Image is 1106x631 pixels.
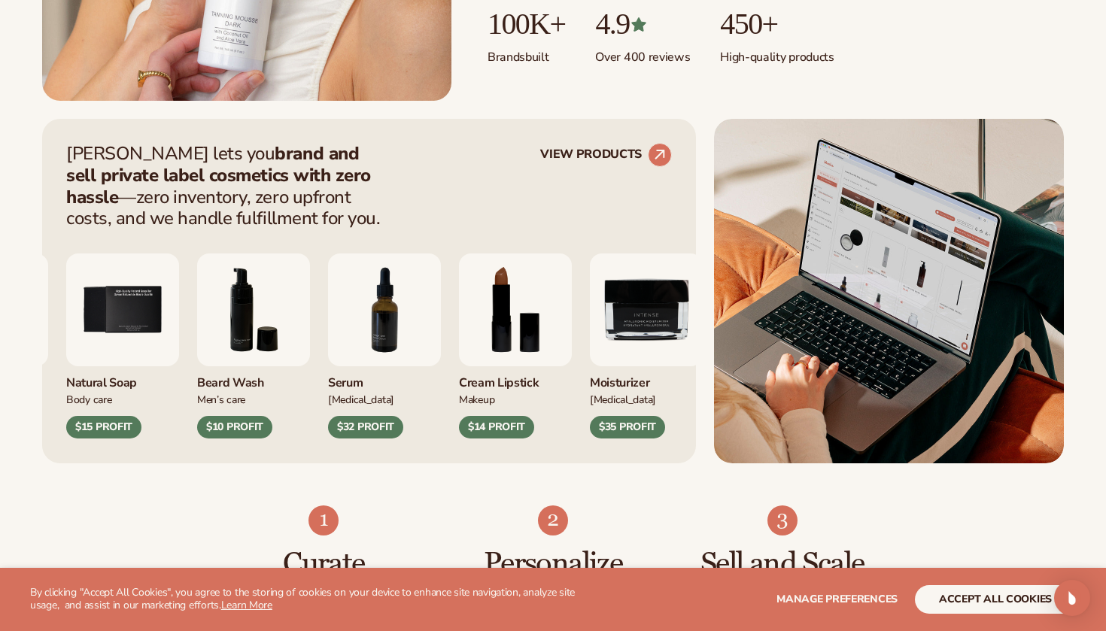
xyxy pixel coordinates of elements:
[308,505,339,535] img: Shopify Image 4
[221,598,272,612] a: Learn More
[1054,580,1090,616] div: Open Intercom Messenger
[66,416,141,438] div: $15 PROFIT
[915,585,1076,614] button: accept all cookies
[776,585,898,614] button: Manage preferences
[328,366,441,391] div: Serum
[469,548,638,581] h3: Personalize
[66,143,390,229] p: [PERSON_NAME] lets you —zero inventory, zero upfront costs, and we handle fulfillment for you.
[30,587,588,612] p: By clicking "Accept All Cookies", you agree to the storing of cookies on your device to enhance s...
[488,8,565,41] p: 100K+
[767,505,798,535] img: Shopify Image 6
[66,253,179,366] img: Nature bar of soap.
[595,41,690,65] p: Over 400 reviews
[328,253,441,366] img: Collagen and retinol serum.
[720,8,834,41] p: 450+
[459,391,572,407] div: Makeup
[459,253,572,438] div: 8 / 9
[714,119,1064,463] img: Shopify Image 2
[590,391,703,407] div: [MEDICAL_DATA]
[595,8,690,41] p: 4.9
[488,41,565,65] p: Brands built
[459,253,572,366] img: Luxury cream lipstick.
[66,391,179,407] div: Body Care
[66,366,179,391] div: Natural Soap
[459,416,534,438] div: $14 PROFIT
[197,416,272,438] div: $10 PROFIT
[590,366,703,391] div: Moisturizer
[540,143,672,167] a: VIEW PRODUCTS
[197,253,310,438] div: 6 / 9
[328,416,403,438] div: $32 PROFIT
[776,592,898,606] span: Manage preferences
[538,505,568,535] img: Shopify Image 5
[720,41,834,65] p: High-quality products
[66,253,179,438] div: 5 / 9
[197,366,310,391] div: Beard Wash
[459,366,572,391] div: Cream Lipstick
[197,253,310,366] img: Foaming beard wash.
[590,253,703,366] img: Moisturizer.
[328,253,441,438] div: 7 / 9
[239,548,409,581] h3: Curate
[328,391,441,407] div: [MEDICAL_DATA]
[66,141,371,209] strong: brand and sell private label cosmetics with zero hassle
[697,548,867,581] h3: Sell and Scale
[590,253,703,438] div: 9 / 9
[197,391,310,407] div: Men’s Care
[590,416,665,438] div: $35 PROFIT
